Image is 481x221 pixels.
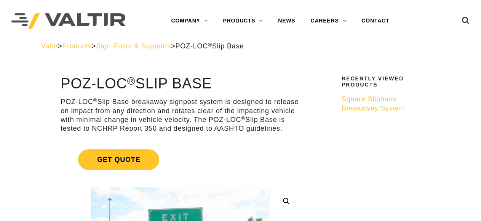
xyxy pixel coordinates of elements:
[78,149,159,170] span: Get Quote
[93,98,97,103] sup: ®
[208,42,212,48] sup: ®
[61,76,300,92] h1: POZ-LOC Slip Base
[164,13,216,29] a: COMPANY
[342,95,405,112] span: Square Slipbase Breakaway System
[241,115,245,121] sup: ®
[342,76,435,88] h2: Recently Viewed Products
[354,13,397,29] a: CONTACT
[11,13,126,29] img: Valtir
[96,42,171,50] a: Sign Posts & Supports
[270,13,303,29] a: NEWS
[176,42,244,50] span: POZ-LOC Slip Base
[62,42,92,50] a: Products
[303,13,354,29] a: CAREERS
[41,42,58,50] a: Valtir
[61,98,300,133] p: POZ-LOC Slip Base breakaway signpost system is designed to release on impact from any direction a...
[342,95,435,113] a: Square Slipbase Breakaway System
[127,75,136,87] sup: ®
[216,13,271,29] a: PRODUCTS
[61,140,300,179] a: Get Quote
[41,42,440,51] div: > > >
